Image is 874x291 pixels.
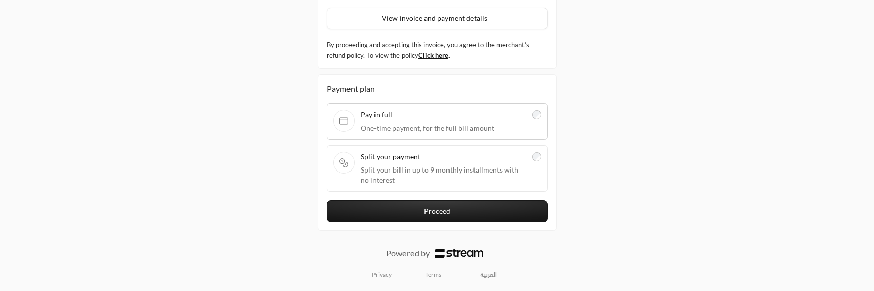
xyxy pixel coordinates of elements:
[425,271,441,279] a: Terms
[475,266,503,283] a: العربية
[532,110,541,119] input: Pay in fullOne-time payment, for the full bill amount
[327,40,548,60] label: By proceeding and accepting this invoice, you agree to the merchant’s refund policy. To view the ...
[361,123,526,133] span: One-time payment, for the full bill amount
[532,152,541,161] input: Split your paymentSplit your bill in up to 9 monthly installments with no interest
[386,247,430,259] p: Powered by
[361,110,526,120] span: Pay in full
[372,271,392,279] a: Privacy
[327,200,548,222] button: Proceed
[361,152,526,162] span: Split your payment
[435,249,483,258] img: Logo
[361,165,526,185] span: Split your bill in up to 9 monthly installments with no interest
[418,51,448,59] a: Click here
[327,8,548,29] button: View invoice and payment details
[327,83,548,95] div: Payment plan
